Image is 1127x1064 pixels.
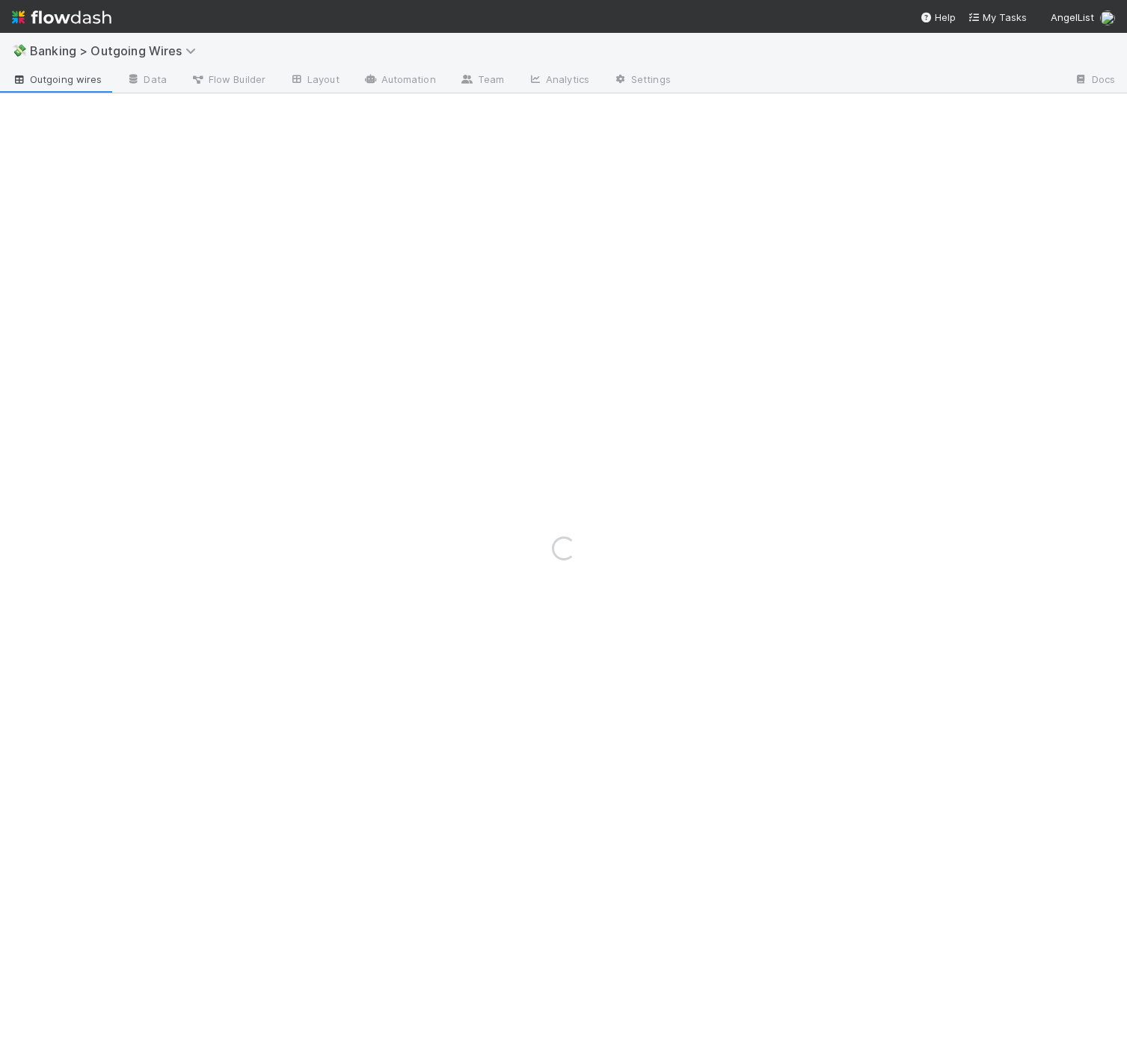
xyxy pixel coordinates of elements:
span: My Tasks [968,11,1027,23]
div: Help [920,10,956,25]
img: logo-inverted-e16ddd16eac7371096b0.svg [12,4,111,30]
span: AngelList [1051,11,1094,23]
a: My Tasks [968,10,1027,25]
img: avatar_c6c9a18c-a1dc-4048-8eac-219674057138.png [1100,10,1115,25]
